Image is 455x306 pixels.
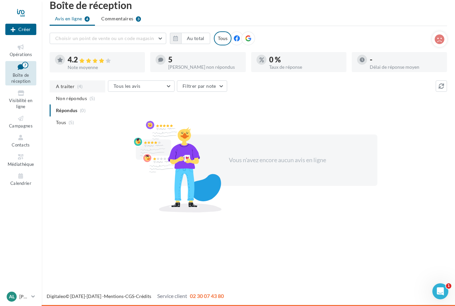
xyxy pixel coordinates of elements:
div: 5 [168,56,240,63]
div: Note moyenne [68,65,140,70]
a: Calendrier [5,171,36,187]
a: Boîte de réception7 [5,61,36,85]
span: Boîte de réception [11,72,30,84]
span: (4) [77,84,83,89]
button: Filtrer par note [177,80,227,92]
span: Tous les avis [114,83,141,89]
span: Service client [157,293,187,299]
div: Vous n'avez encore aucun avis en ligne [220,156,335,165]
div: 0 % [269,56,341,63]
a: CGS [125,293,134,299]
span: Non répondus [56,95,87,102]
div: Tous [214,31,231,45]
a: Opérations [5,42,36,58]
span: Al [9,293,15,300]
a: Crédits [136,293,151,299]
div: Délai de réponse moyen [370,65,442,69]
span: Choisir un point de vente ou un code magasin [55,35,154,41]
button: Au total [170,33,210,44]
button: Tous les avis [108,80,175,92]
a: Contacts [5,132,36,149]
span: Calendrier [10,181,31,186]
div: Nouvelle campagne [5,24,36,35]
a: Campagnes [5,113,36,130]
button: Créer [5,24,36,35]
div: 7 [22,62,28,68]
span: Campagnes [9,123,33,128]
a: Médiathèque [5,152,36,168]
span: (5) [69,120,74,125]
span: (5) [90,96,95,101]
span: © [DATE]-[DATE] - - - [47,293,224,299]
button: Choisir un point de vente ou un code magasin [50,33,166,44]
div: Taux de réponse [269,65,341,69]
span: Tous [56,119,66,126]
a: Mentions [104,293,124,299]
iframe: Intercom live chat [432,283,448,299]
div: 4.2 [68,56,140,64]
span: 1 [446,283,451,289]
p: [PERSON_NAME] [19,293,29,300]
a: Visibilité en ligne [5,88,36,111]
a: 02 30 07 43 80 [190,293,224,299]
a: Al [PERSON_NAME] [5,290,36,303]
span: Commentaires [101,15,133,22]
span: A traiter [56,83,75,90]
a: Digitaleo [47,293,66,299]
span: Opérations [10,52,32,57]
div: 3 [136,16,141,22]
span: Visibilité en ligne [9,98,32,109]
div: [PERSON_NAME] non répondus [168,65,240,69]
span: Médiathèque [8,162,34,167]
button: Au total [181,33,210,44]
span: Contacts [12,142,30,147]
div: - [370,56,442,63]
